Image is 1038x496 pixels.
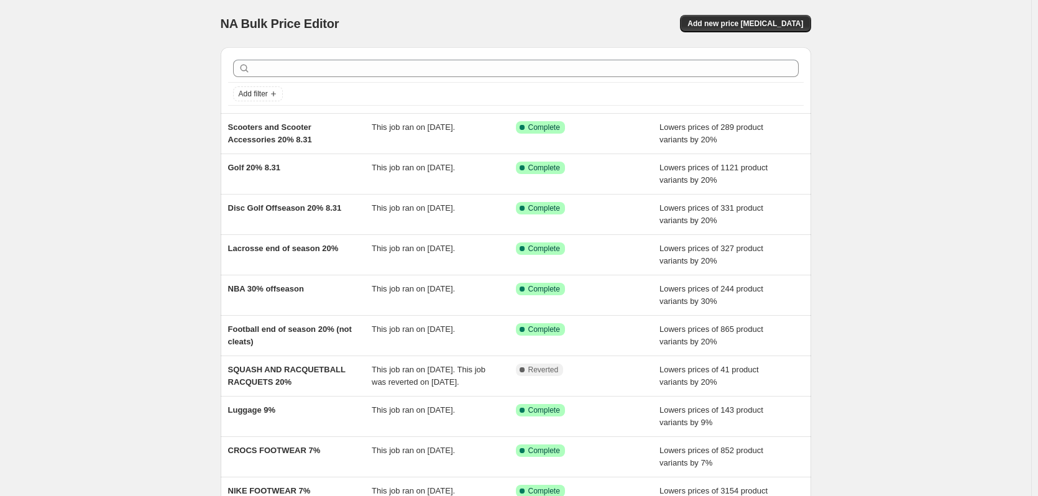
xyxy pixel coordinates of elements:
[228,446,321,455] span: CROCS FOOTWEAR 7%
[528,446,560,456] span: Complete
[659,446,763,467] span: Lowers prices of 852 product variants by 7%
[228,324,352,346] span: Football end of season 20% (not cleats)
[659,365,759,387] span: Lowers prices of 41 product variants by 20%
[221,17,339,30] span: NA Bulk Price Editor
[680,15,811,32] button: Add new price [MEDICAL_DATA]
[372,163,455,172] span: This job ran on [DATE].
[528,122,560,132] span: Complete
[687,19,803,29] span: Add new price [MEDICAL_DATA]
[228,122,312,144] span: Scooters and Scooter Accessories 20% 8.31
[659,324,763,346] span: Lowers prices of 865 product variants by 20%
[372,486,455,495] span: This job ran on [DATE].
[228,486,311,495] span: NIKE FOOTWEAR 7%
[528,365,559,375] span: Reverted
[528,405,560,415] span: Complete
[528,163,560,173] span: Complete
[659,122,763,144] span: Lowers prices of 289 product variants by 20%
[239,89,268,99] span: Add filter
[372,284,455,293] span: This job ran on [DATE].
[228,244,339,253] span: Lacrosse end of season 20%
[372,324,455,334] span: This job ran on [DATE].
[659,405,763,427] span: Lowers prices of 143 product variants by 9%
[659,284,763,306] span: Lowers prices of 244 product variants by 30%
[372,122,455,132] span: This job ran on [DATE].
[659,203,763,225] span: Lowers prices of 331 product variants by 20%
[528,324,560,334] span: Complete
[372,244,455,253] span: This job ran on [DATE].
[228,284,304,293] span: NBA 30% offseason
[528,486,560,496] span: Complete
[528,203,560,213] span: Complete
[528,284,560,294] span: Complete
[372,365,485,387] span: This job ran on [DATE]. This job was reverted on [DATE].
[372,203,455,213] span: This job ran on [DATE].
[233,86,283,101] button: Add filter
[228,163,281,172] span: Golf 20% 8.31
[372,446,455,455] span: This job ran on [DATE].
[528,244,560,254] span: Complete
[228,365,346,387] span: SQUASH AND RACQUETBALL RACQUETS 20%
[372,405,455,415] span: This job ran on [DATE].
[228,203,342,213] span: Disc Golf Offseason 20% 8.31
[659,163,768,185] span: Lowers prices of 1121 product variants by 20%
[659,244,763,265] span: Lowers prices of 327 product variants by 20%
[228,405,276,415] span: Luggage 9%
